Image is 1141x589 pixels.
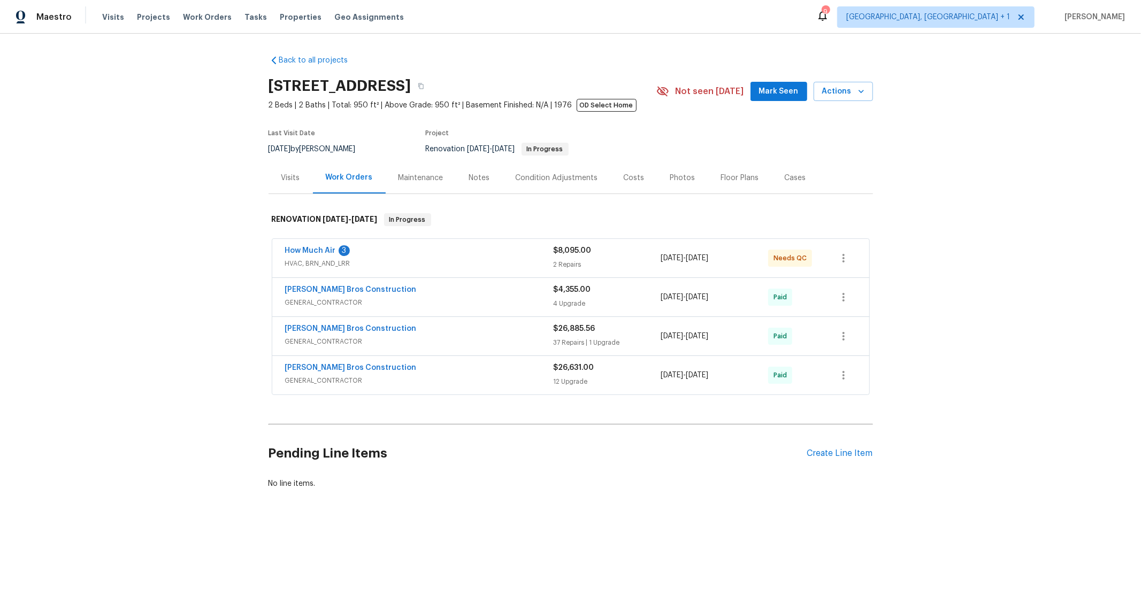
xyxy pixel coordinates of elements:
[269,100,656,111] span: 2 Beds | 2 Baths | Total: 950 ft² | Above Grade: 950 ft² | Basement Finished: N/A | 1976
[751,82,807,102] button: Mark Seen
[822,6,829,17] div: 9
[661,332,683,340] span: [DATE]
[399,173,443,183] div: Maintenance
[281,173,300,183] div: Visits
[469,173,490,183] div: Notes
[554,286,591,293] span: $4,355.00
[676,86,744,97] span: Not seen [DATE]
[686,371,708,379] span: [DATE]
[339,245,350,256] div: 3
[493,145,515,153] span: [DATE]
[269,145,291,153] span: [DATE]
[183,12,232,22] span: Work Orders
[554,376,661,387] div: 12 Upgrade
[269,429,807,478] h2: Pending Line Items
[721,173,759,183] div: Floor Plans
[426,145,569,153] span: Renovation
[814,82,873,102] button: Actions
[269,81,411,91] h2: [STREET_ADDRESS]
[661,331,708,342] span: -
[686,254,708,262] span: [DATE]
[774,331,791,342] span: Paid
[36,12,72,22] span: Maestro
[516,173,598,183] div: Condition Adjustments
[285,286,417,293] a: [PERSON_NAME] Bros Construction
[822,85,864,98] span: Actions
[661,370,708,381] span: -
[269,143,369,156] div: by [PERSON_NAME]
[269,55,371,66] a: Back to all projects
[385,214,430,225] span: In Progress
[774,253,811,263] span: Needs QC
[426,130,449,136] span: Project
[846,12,1010,22] span: [GEOGRAPHIC_DATA], [GEOGRAPHIC_DATA] + 1
[686,293,708,301] span: [DATE]
[323,215,349,223] span: [DATE]
[269,478,873,489] div: No line items.
[285,364,417,371] a: [PERSON_NAME] Bros Construction
[285,375,554,386] span: GENERAL_CONTRACTOR
[774,370,791,381] span: Paid
[661,371,683,379] span: [DATE]
[334,12,404,22] span: Geo Assignments
[554,298,661,309] div: 4 Upgrade
[523,146,568,152] span: In Progress
[102,12,124,22] span: Visits
[686,332,708,340] span: [DATE]
[468,145,515,153] span: -
[411,76,431,96] button: Copy Address
[269,203,873,237] div: RENOVATION [DATE]-[DATE]In Progress
[323,215,378,223] span: -
[326,172,373,183] div: Work Orders
[807,448,873,459] div: Create Line Item
[285,336,554,347] span: GENERAL_CONTRACTOR
[785,173,806,183] div: Cases
[661,292,708,303] span: -
[468,145,490,153] span: [DATE]
[285,325,417,332] a: [PERSON_NAME] Bros Construction
[759,85,799,98] span: Mark Seen
[280,12,321,22] span: Properties
[554,325,595,332] span: $26,885.56
[670,173,695,183] div: Photos
[285,247,336,254] a: How Much Air
[661,253,708,263] span: -
[661,254,683,262] span: [DATE]
[1060,12,1125,22] span: [PERSON_NAME]
[577,99,637,112] span: OD Select Home
[285,258,554,269] span: HVAC, BRN_AND_LRR
[554,337,661,348] div: 37 Repairs | 1 Upgrade
[269,130,316,136] span: Last Visit Date
[244,13,267,21] span: Tasks
[774,292,791,303] span: Paid
[554,364,594,371] span: $26,631.00
[285,297,554,308] span: GENERAL_CONTRACTOR
[352,215,378,223] span: [DATE]
[272,213,378,226] h6: RENOVATION
[137,12,170,22] span: Projects
[624,173,645,183] div: Costs
[554,247,592,254] span: $8,095.00
[661,293,683,301] span: [DATE]
[554,259,661,270] div: 2 Repairs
